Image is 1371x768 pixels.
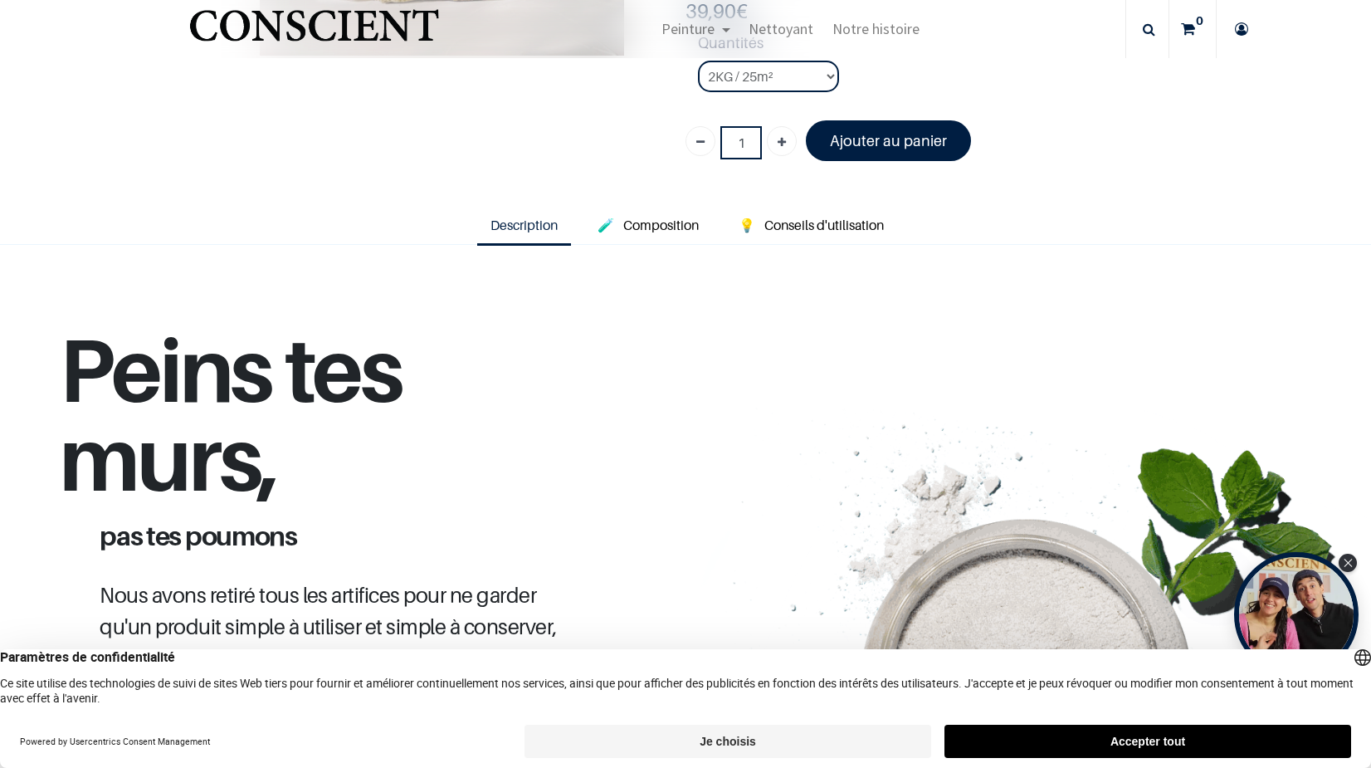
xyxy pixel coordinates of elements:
[100,582,566,671] span: Nous avons retiré tous les artifices pour ne garder qu'un produit simple à utiliser et simple à c...
[739,217,755,233] span: 💡
[87,522,592,549] h1: pas tes poumons
[598,217,614,233] span: 🧪
[1192,12,1208,29] sup: 0
[806,120,971,161] a: Ajouter au panier
[832,19,920,38] span: Notre histoire
[749,19,813,38] span: Nettoyant
[1234,552,1359,677] div: Tolstoy bubble widget
[623,217,699,233] span: Composition
[764,217,884,233] span: Conseils d'utilisation
[1339,554,1357,572] div: Close Tolstoy widget
[14,14,64,64] button: Open chat widget
[59,325,620,522] h1: Peins tes murs,
[1234,552,1359,677] div: Open Tolstoy
[1234,552,1359,677] div: Open Tolstoy widget
[490,217,558,233] span: Description
[830,132,947,149] font: Ajouter au panier
[767,126,797,156] a: Ajouter
[661,19,715,38] span: Peinture
[685,126,715,156] a: Supprimer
